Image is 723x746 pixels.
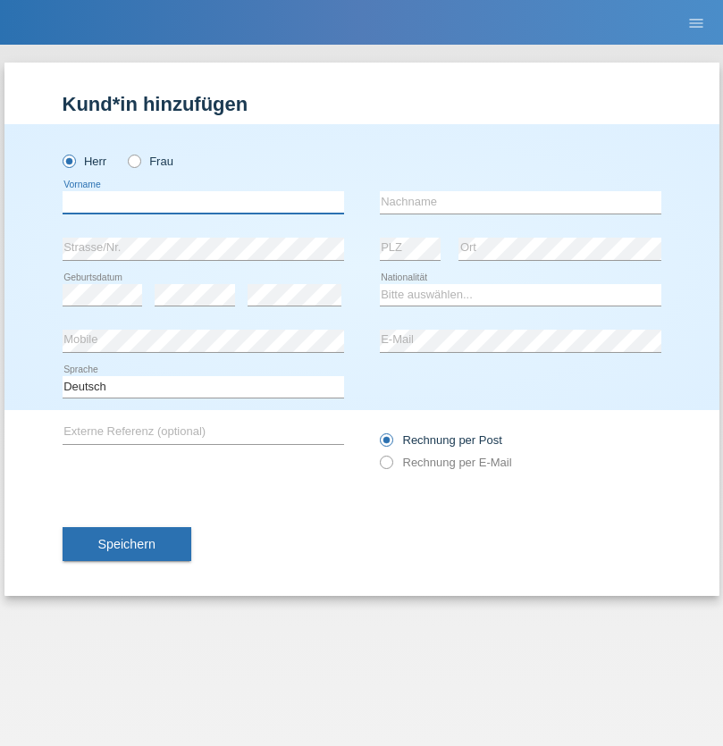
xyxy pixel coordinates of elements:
span: Speichern [98,537,156,551]
h1: Kund*in hinzufügen [63,93,661,115]
label: Frau [128,155,173,168]
label: Herr [63,155,107,168]
label: Rechnung per Post [380,433,502,447]
input: Herr [63,155,74,166]
input: Rechnung per E-Mail [380,456,391,478]
i: menu [687,14,705,32]
button: Speichern [63,527,191,561]
input: Frau [128,155,139,166]
input: Rechnung per Post [380,433,391,456]
a: menu [678,17,714,28]
label: Rechnung per E-Mail [380,456,512,469]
